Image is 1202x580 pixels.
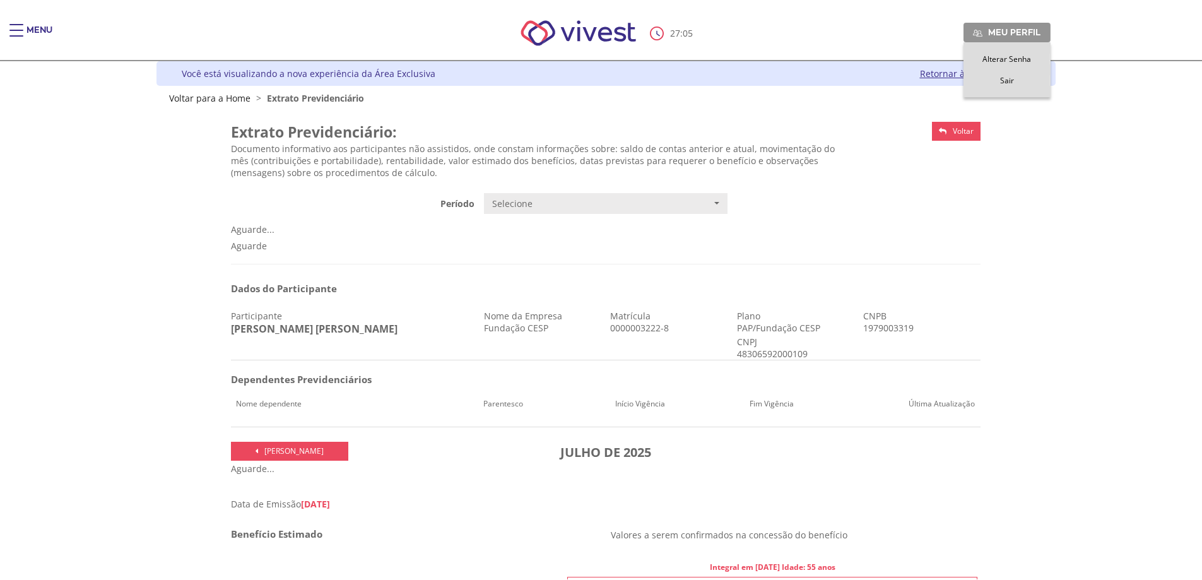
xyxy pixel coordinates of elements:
span: Sair [1000,75,1014,86]
div: PAP/Fundação CESP [737,322,854,334]
img: Vivest [507,6,650,60]
a: Retornar à versão clássica [920,68,1030,80]
h3: JULHO DE 2025 [358,442,854,463]
img: Meu perfil [973,28,982,38]
th: Nome dependente [231,393,410,414]
div: Plano [737,310,854,322]
span: [PERSON_NAME] [264,446,324,456]
div: Aguarde... [231,223,981,235]
th: Início Vigência [528,393,670,414]
span: Voltar [953,126,974,136]
span: [PERSON_NAME] [PERSON_NAME] [231,322,398,336]
div: Matrícula [610,310,728,322]
div: CNPJ [737,336,791,348]
div: Participante [231,310,474,322]
div: : [650,27,695,40]
span: > [253,92,264,104]
a: [PERSON_NAME] [231,442,348,461]
span: Extrato Previdenciário [267,92,364,104]
div: Data de Emissão [231,498,981,510]
div: Você está visualizando a nova experiência da Área Exclusiva [182,68,435,80]
span: Selecione [492,198,711,210]
div: 48306592000109 [737,348,791,360]
span: 27 [670,27,680,39]
span: [DATE] [301,498,330,510]
div: 0000003222-8 [610,322,728,334]
h2: Extrato Previdenciário: [231,122,854,143]
th: Fim Vigência [670,393,799,414]
div: Menu [27,24,52,49]
p: Documento informativo aos participantes não assistidos, onde constam informações sobre: saldo de ... [231,143,854,179]
th: Parentesco [410,393,528,414]
h4: Dependentes Previdenciários [231,374,601,385]
a: Alterar Senha [964,54,1050,64]
th: Integral em [DATE] Idade: 55 anos [565,557,979,577]
a: Sair [964,75,1050,86]
div: Fundação CESP [484,322,601,334]
a: Voltar [932,122,981,141]
a: Voltar para a Home [169,92,250,104]
a: Meu perfil [963,23,1051,42]
h4: Benefício Estimado [231,529,601,540]
button: Selecione [484,193,728,215]
th: Última Atualização [799,393,980,414]
div: Nome da Empresa [484,310,601,322]
div: 1979003319 [863,322,981,334]
p: Valores a serem confirmados na concessão do benefício [611,529,981,541]
span: Aguarde [231,240,267,252]
span: Meu perfil [988,27,1040,38]
h3: Dados do Participante [231,283,981,294]
div: CNPB [863,310,981,322]
span: 05 [683,27,693,39]
label: Período [227,193,480,210]
div: Aguarde... [231,463,981,475]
